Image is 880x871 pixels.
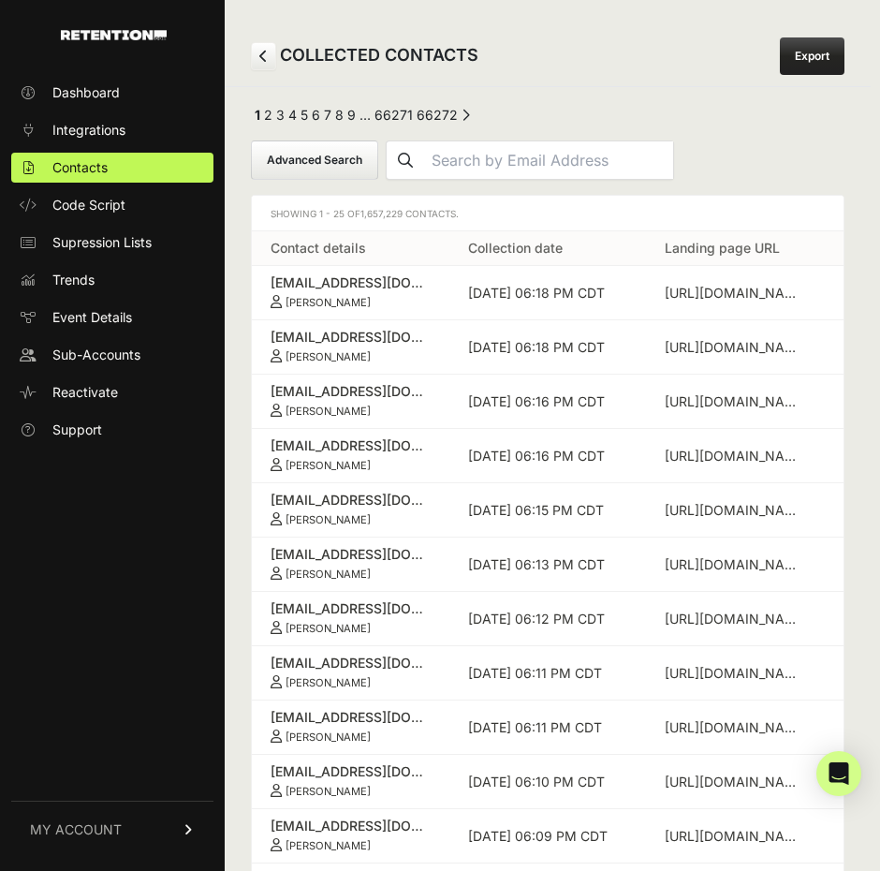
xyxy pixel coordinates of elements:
[468,240,563,256] a: Collection date
[286,676,371,689] small: [PERSON_NAME]
[271,817,431,835] div: [EMAIL_ADDRESS][DOMAIN_NAME]
[347,107,356,123] a: Page 9
[52,383,118,402] span: Reactivate
[30,820,122,839] span: MY ACCOUNT
[271,382,431,401] div: [EMAIL_ADDRESS][DOMAIN_NAME]
[665,338,805,357] div: https://jentezenfranklin.org/daily-devotions/water-your-seed-with-gods-word
[271,708,431,727] div: [EMAIL_ADDRESS][DOMAIN_NAME]
[52,83,120,102] span: Dashboard
[449,755,647,809] td: [DATE] 06:10 PM CDT
[286,731,371,744] small: [PERSON_NAME]
[271,382,431,418] a: [EMAIL_ADDRESS][DOMAIN_NAME] [PERSON_NAME]
[11,153,213,183] a: Contacts
[360,208,459,219] span: 1,657,229 Contacts.
[271,708,431,744] a: [EMAIL_ADDRESS][DOMAIN_NAME] [PERSON_NAME]
[286,622,371,635] small: [PERSON_NAME]
[271,208,459,219] span: Showing 1 - 25 of
[335,107,344,123] a: Page 8
[449,483,647,538] td: [DATE] 06:15 PM CDT
[11,265,213,295] a: Trends
[286,350,371,363] small: [PERSON_NAME]
[359,107,371,123] span: …
[665,555,805,574] div: https://jentezenfranklin.org/
[52,233,152,252] span: Supression Lists
[271,328,431,347] div: [EMAIL_ADDRESS][DOMAIN_NAME]
[449,429,647,483] td: [DATE] 06:16 PM CDT
[271,273,431,309] a: [EMAIL_ADDRESS][DOMAIN_NAME] [PERSON_NAME]
[271,599,431,635] a: [EMAIL_ADDRESS][DOMAIN_NAME] [PERSON_NAME]
[276,107,285,123] a: Page 3
[11,190,213,220] a: Code Script
[52,308,132,327] span: Event Details
[11,340,213,370] a: Sub-Accounts
[301,107,308,123] a: Page 5
[271,436,431,472] a: [EMAIL_ADDRESS][DOMAIN_NAME] [PERSON_NAME]
[52,346,140,364] span: Sub-Accounts
[271,240,366,256] a: Contact details
[271,328,431,363] a: [EMAIL_ADDRESS][DOMAIN_NAME] [PERSON_NAME]
[665,718,805,737] div: https://give.preborn.com/preborn/appeals?sc=44651GF&utm_source=facebook&utm_medium=paid&utm_campa...
[251,140,378,180] button: Advanced Search
[52,121,125,140] span: Integrations
[61,30,167,40] img: Retention.com
[11,228,213,258] a: Supression Lists
[271,762,431,798] a: [EMAIL_ADDRESS][DOMAIN_NAME] [PERSON_NAME]
[449,701,647,755] td: [DATE] 06:11 PM CDT
[324,107,331,123] a: Page 7
[271,762,431,781] div: [EMAIL_ADDRESS][DOMAIN_NAME]
[271,817,431,852] a: [EMAIL_ADDRESS][DOMAIN_NAME] [PERSON_NAME]
[251,42,478,70] h2: COLLECTED CONTACTS
[417,107,458,123] a: Page 66272
[665,501,805,520] div: https://jentezenfranklin.org/teaching/the-wind-of-the-holy-spirit
[52,158,108,177] span: Contacts
[665,664,805,683] div: https://jentezenfranklin.org/donation_landings/human-trafficking-resilience-center/?cid=humantraf...
[286,568,371,581] small: [PERSON_NAME]
[271,436,431,455] div: [EMAIL_ADDRESS][DOMAIN_NAME]
[665,447,805,465] div: https://jentezenfranklin.org/contact?f=Prayer/?cid=25103
[286,513,371,526] small: [PERSON_NAME]
[11,115,213,145] a: Integrations
[271,545,431,581] a: [EMAIL_ADDRESS][DOMAIN_NAME] [PERSON_NAME]
[449,320,647,375] td: [DATE] 06:18 PM CDT
[374,107,413,123] a: Page 66271
[251,106,470,129] div: Pagination
[271,654,431,672] div: [EMAIL_ADDRESS][DOMAIN_NAME]
[665,773,805,791] div: https://preborn.com/
[11,415,213,445] a: Support
[665,610,805,628] div: https://jentezenfranklin.org/products/israel-flag-pin/?cid=darknesstolightsocialad&fbclid=IwY2xja...
[665,240,780,256] a: Landing page URL
[286,785,371,798] small: [PERSON_NAME]
[271,273,431,292] div: [EMAIL_ADDRESS][DOMAIN_NAME]
[665,827,805,846] div: https://jentezenfranklin.org/products/israel-flag-pin/?cid=darknesstolightsocialad&fbclid=IwZXh0b...
[11,303,213,332] a: Event Details
[11,377,213,407] a: Reactivate
[780,37,844,75] a: Export
[288,107,297,123] a: Page 4
[449,538,647,592] td: [DATE] 06:13 PM CDT
[665,284,805,303] div: https://jentezenfranklin.org/minimum_donation_landings/llynbh-kit?cid=lovecurkitprogad&gad_source...
[52,271,95,289] span: Trends
[816,751,861,796] div: Open Intercom Messenger
[286,839,371,852] small: [PERSON_NAME]
[449,646,647,701] td: [DATE] 06:11 PM CDT
[424,141,673,179] input: Search by Email Address
[286,296,371,309] small: [PERSON_NAME]
[11,801,213,858] a: MY ACCOUNT
[271,491,431,526] a: [EMAIL_ADDRESS][DOMAIN_NAME] [PERSON_NAME]
[271,545,431,564] div: [EMAIL_ADDRESS][DOMAIN_NAME]
[449,592,647,646] td: [DATE] 06:12 PM CDT
[312,107,320,123] a: Page 6
[449,375,647,429] td: [DATE] 06:16 PM CDT
[286,459,371,472] small: [PERSON_NAME]
[271,654,431,689] a: [EMAIL_ADDRESS][DOMAIN_NAME] [PERSON_NAME]
[449,809,647,864] td: [DATE] 06:09 PM CDT
[264,107,272,123] a: Page 2
[665,392,805,411] div: https://jentezenfranklin.org/
[271,599,431,618] div: [EMAIL_ADDRESS][DOMAIN_NAME]
[271,491,431,509] div: [EMAIL_ADDRESS][DOMAIN_NAME]
[11,78,213,108] a: Dashboard
[449,266,647,320] td: [DATE] 06:18 PM CDT
[52,421,102,439] span: Support
[286,405,371,418] small: [PERSON_NAME]
[255,107,260,123] em: Page 1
